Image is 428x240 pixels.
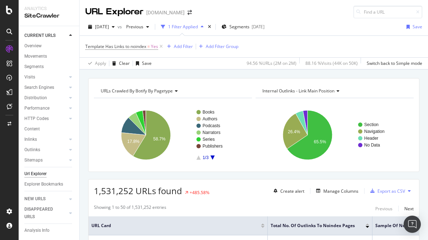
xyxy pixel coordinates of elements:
a: Segments [24,63,74,71]
a: Visits [24,73,67,81]
div: Search Engines [24,84,54,91]
span: vs [118,24,123,30]
text: Header [364,136,378,141]
text: Podcasts [203,123,220,128]
div: Performance [24,105,49,112]
div: Next [404,206,414,212]
text: Navigation [364,129,385,134]
div: Switch back to Simple mode [367,60,422,66]
div: 1 Filter Applied [168,24,198,30]
div: Add Filter Group [206,43,238,49]
a: Content [24,125,74,133]
button: Add Filter Group [196,42,238,51]
a: Url Explorer [24,170,74,178]
a: Outlinks [24,146,67,154]
text: 1/3 [203,155,209,160]
a: Inlinks [24,136,67,143]
div: Add Filter [174,43,193,49]
div: 94.56 % URLs ( 2M on 2M ) [247,60,296,66]
div: Overview [24,42,42,50]
a: DISAPPEARED URLS [24,206,67,221]
span: Previous [123,24,143,30]
div: Segments [24,63,44,71]
a: Performance [24,105,67,112]
div: DISAPPEARED URLS [24,206,61,221]
a: HTTP Codes [24,115,67,123]
div: Apply [95,60,106,66]
text: Books [203,110,214,115]
a: Sitemaps [24,157,67,164]
text: 58.7% [153,136,166,141]
span: 1,531,252 URLs found [94,185,182,197]
a: Overview [24,42,74,50]
div: URL Explorer [85,6,143,18]
div: Open Intercom Messenger [404,216,421,233]
div: Save [142,60,152,66]
div: Analytics [24,6,73,12]
div: [DOMAIN_NAME] [146,9,185,16]
div: Create alert [280,188,304,194]
text: Series [203,137,215,142]
div: SiteCrawler [24,12,73,20]
button: Manage Columns [313,187,358,195]
span: Total No. of Outlinks to Noindex Pages [271,222,355,229]
div: Distribution [24,94,47,102]
span: = [147,43,150,49]
span: URLs Crawled By Botify By pagetype [101,88,173,94]
button: Segments[DATE] [219,21,267,33]
span: Segments [229,24,249,30]
a: Search Engines [24,84,67,91]
text: Section [364,122,379,127]
span: Template Has Links to noindex [85,43,146,49]
span: Internal Outlinks - Link Main Position [262,88,334,94]
div: times [206,23,213,30]
text: Authors [203,116,217,121]
span: 2025 Sep. 11th [95,24,109,30]
div: Clear [119,60,130,66]
div: Export as CSV [377,188,405,194]
button: Switch back to Simple mode [364,58,422,69]
button: Previous [375,204,393,213]
a: Analysis Info [24,227,74,234]
div: Analysis Info [24,227,49,234]
button: Export as CSV [367,185,405,197]
div: +485.58% [190,189,209,196]
div: HTTP Codes [24,115,49,123]
button: Apply [85,58,106,69]
div: CURRENT URLS [24,32,56,39]
h4: Internal Outlinks - Link Main Position [261,85,407,97]
svg: A chart. [256,104,414,166]
text: Publishers [203,144,223,149]
a: Explorer Bookmarks [24,181,74,188]
a: CURRENT URLS [24,32,67,39]
div: 88.16 % Visits ( 44K on 50K ) [305,60,358,66]
div: NEW URLS [24,195,46,203]
span: URL Card [91,222,259,229]
div: Explorer Bookmarks [24,181,63,188]
button: Previous [123,21,152,33]
div: Previous [375,206,393,212]
div: Url Explorer [24,170,47,178]
text: 65.5% [314,139,326,144]
button: Clear [109,58,130,69]
text: 26.4% [288,129,300,134]
button: Add Filter [164,42,193,51]
text: Narrators [203,130,220,135]
svg: A chart. [94,104,252,166]
div: Showing 1 to 50 of 1,531,252 entries [94,204,166,213]
a: Distribution [24,94,67,102]
text: 17.8% [127,139,139,144]
div: Content [24,125,40,133]
text: No Data [364,143,380,148]
button: Create alert [271,185,304,197]
div: arrow-right-arrow-left [187,10,192,15]
div: Inlinks [24,136,37,143]
input: Find a URL [353,6,422,18]
div: Manage Columns [323,188,358,194]
span: Yes [151,42,158,52]
div: [DATE] [252,24,265,30]
div: Outlinks [24,146,40,154]
div: Save [413,24,422,30]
